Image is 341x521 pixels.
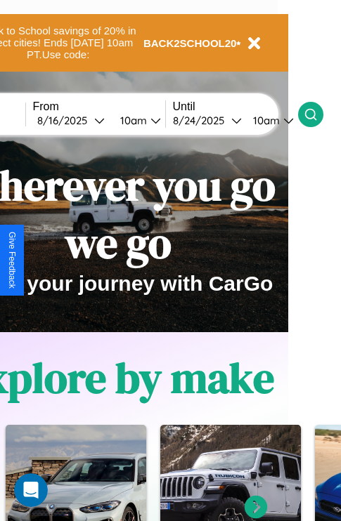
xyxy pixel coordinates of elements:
label: Until [173,100,298,113]
button: 10am [109,113,165,128]
button: 10am [242,113,298,128]
iframe: Intercom live chat [14,473,48,507]
div: 10am [246,114,283,127]
b: BACK2SCHOOL20 [143,37,237,49]
label: From [33,100,165,113]
div: 8 / 24 / 2025 [173,114,231,127]
div: 10am [113,114,150,127]
div: 8 / 16 / 2025 [37,114,94,127]
div: Give Feedback [7,232,17,289]
button: 8/16/2025 [33,113,109,128]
